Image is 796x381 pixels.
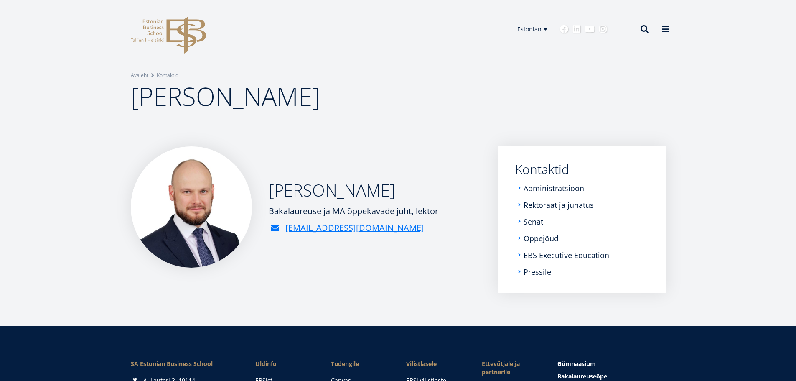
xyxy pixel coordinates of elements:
a: Gümnaasium [557,360,665,368]
a: Instagram [599,25,607,33]
a: Administratsioon [524,184,584,192]
a: Youtube [585,25,595,33]
span: Gümnaasium [557,360,596,368]
a: Avaleht [131,71,148,79]
a: Senat [524,217,543,226]
a: Rektoraat ja juhatus [524,201,594,209]
a: Kontaktid [157,71,178,79]
a: [EMAIL_ADDRESS][DOMAIN_NAME] [285,222,424,234]
a: Facebook [560,25,568,33]
a: Õppejõud [524,234,559,243]
div: SA Estonian Business School [131,360,239,368]
span: Vilistlasele [406,360,465,368]
a: Tudengile [331,360,390,368]
div: Bakalaureuse ja MA õppekavade juht, lektor [269,205,438,217]
a: Kontaktid [515,163,649,176]
a: Bakalaureuseõpe [557,372,665,381]
a: EBS Executive Education [524,251,609,259]
h2: [PERSON_NAME] [269,180,438,201]
img: Anto Liivat [131,146,252,268]
span: Üldinfo [255,360,314,368]
a: Linkedin [572,25,581,33]
a: Pressile [524,268,551,276]
span: Bakalaureuseõpe [557,372,607,380]
span: Ettevõtjale ja partnerile [482,360,541,376]
span: [PERSON_NAME] [131,79,320,113]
